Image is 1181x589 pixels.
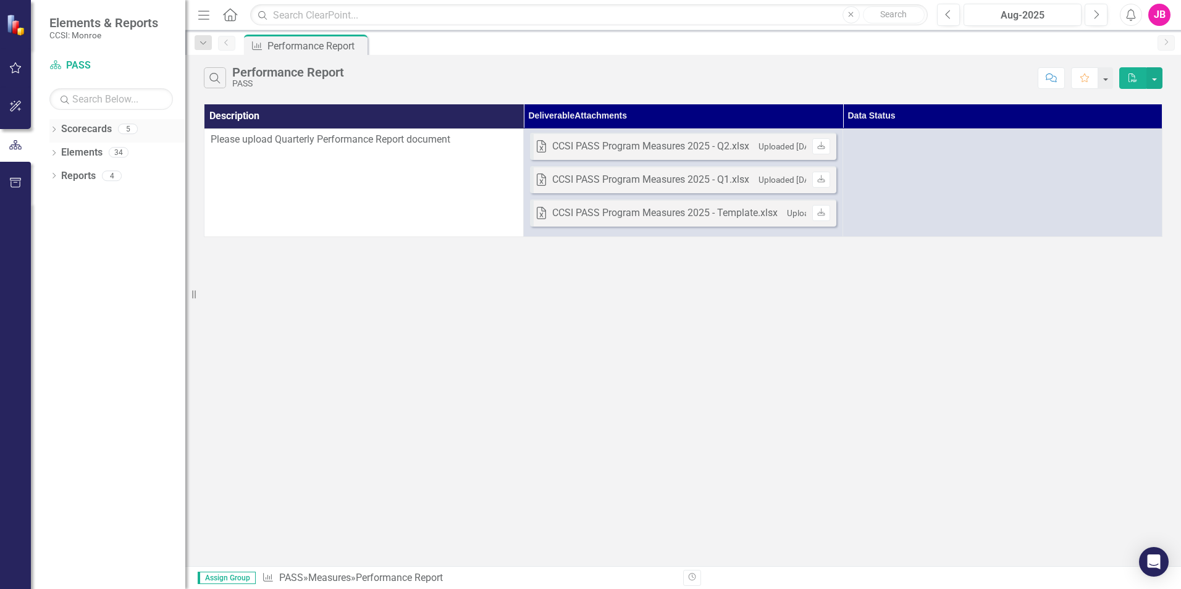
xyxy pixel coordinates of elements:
div: CCSI PASS Program Measures 2025 - Q1.xlsx [552,173,749,187]
div: Open Intercom Messenger [1139,547,1169,577]
button: Aug-2025 [964,4,1082,26]
span: Elements & Reports [49,15,158,30]
div: 4 [102,170,122,181]
td: Double-Click to Edit [524,128,843,236]
a: Scorecards [61,122,112,136]
td: Double-Click to Edit [843,128,1162,236]
div: CCSI PASS Program Measures 2025 - Q2.xlsx [552,140,749,154]
div: » » [262,571,674,585]
div: PASS [232,79,344,88]
button: Search [863,6,925,23]
span: Assign Group [198,572,256,584]
div: 34 [109,148,128,158]
small: CCSI: Monroe [49,30,158,40]
span: Please upload Quarterly Performance Report document [211,133,450,145]
a: PASS [279,572,303,583]
img: ClearPoint Strategy [6,14,28,36]
small: Uploaded [DATE] 1:30 PM [759,175,855,185]
a: PASS [49,59,173,73]
a: Elements [61,146,103,160]
div: CCSI PASS Program Measures 2025 - Template.xlsx [552,206,778,220]
button: JB [1148,4,1170,26]
a: Measures [308,572,351,583]
input: Search ClearPoint... [250,4,928,26]
small: Uploaded [DATE] 9:47 AM [787,208,883,218]
span: Search [880,9,907,19]
div: Performance Report [232,65,344,79]
div: Aug-2025 [968,8,1077,23]
input: Search Below... [49,88,173,110]
a: Reports [61,169,96,183]
div: Performance Report [356,572,443,583]
small: Uploaded [DATE] 9:50 AM [759,141,855,151]
div: 5 [118,124,138,135]
div: Performance Report [267,38,364,54]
